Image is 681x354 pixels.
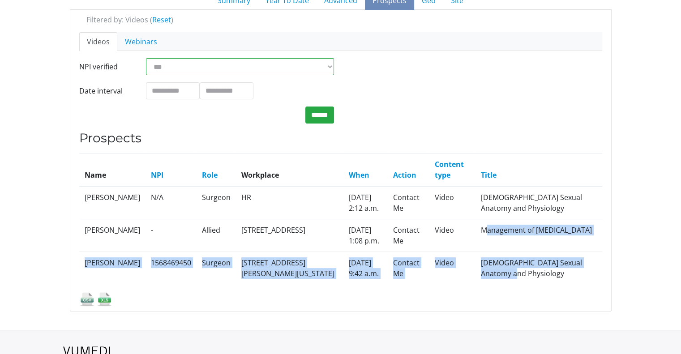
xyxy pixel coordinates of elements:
label: Date interval [73,82,140,99]
td: [DATE] 1:08 p.m. [343,219,388,252]
a: Action [393,170,416,180]
td: [DATE] 9:42 a.m. [343,252,388,284]
a: NPI [151,170,163,180]
h3: Prospects [79,131,602,146]
div: Filtered by: Videos ( ) [80,14,609,25]
th: Name [79,153,146,186]
td: [PERSON_NAME] [79,186,146,219]
td: 1568469450 [146,252,197,284]
a: Webinars [117,32,165,51]
td: N/A [146,186,197,219]
td: Video [429,186,475,219]
td: [STREET_ADDRESS][PERSON_NAME][US_STATE] [236,252,343,284]
img: csv_icon.png [79,291,95,307]
a: Content type [435,159,464,180]
td: [DEMOGRAPHIC_DATA] Sexual Anatomy and Physiology [475,186,602,219]
img: xls_icon.png [97,291,112,307]
td: HR [236,186,343,219]
th: Workplace [236,153,343,186]
td: Allied [197,219,236,252]
a: When [349,170,369,180]
td: Surgeon [197,252,236,284]
a: Role [202,170,218,180]
td: [DATE] 2:12 a.m. [343,186,388,219]
a: Reset [152,15,171,25]
td: Management of [MEDICAL_DATA] [475,219,602,252]
td: [STREET_ADDRESS] [236,219,343,252]
label: NPI verified [73,58,140,75]
td: [DEMOGRAPHIC_DATA] Sexual Anatomy and Physiology [475,252,602,284]
td: Contact Me [388,252,429,284]
td: Contact Me [388,219,429,252]
td: Video [429,219,475,252]
a: Title [481,170,497,180]
td: [PERSON_NAME] [79,219,146,252]
td: Contact Me [388,186,429,219]
td: Surgeon [197,186,236,219]
td: - [146,219,197,252]
td: Video [429,252,475,284]
td: [PERSON_NAME] [79,252,146,284]
a: Videos [79,32,117,51]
